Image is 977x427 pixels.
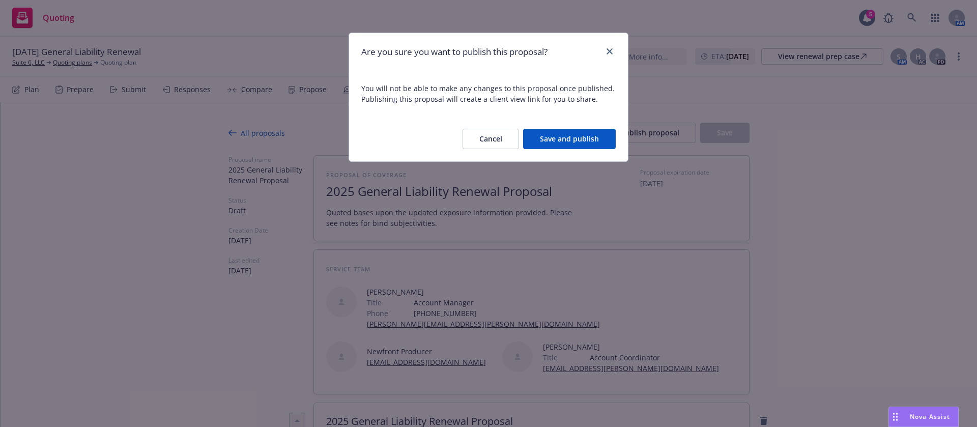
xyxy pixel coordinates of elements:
[889,407,902,426] div: Drag to move
[910,412,950,421] span: Nova Assist
[888,407,959,427] button: Nova Assist
[361,45,548,59] h1: Are you sure you want to publish this proposal?
[463,129,519,149] button: Cancel
[523,129,616,149] button: Save and publish
[604,45,616,58] a: close
[361,83,616,104] span: You will not be able to make any changes to this proposal once published. Publishing this proposa...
